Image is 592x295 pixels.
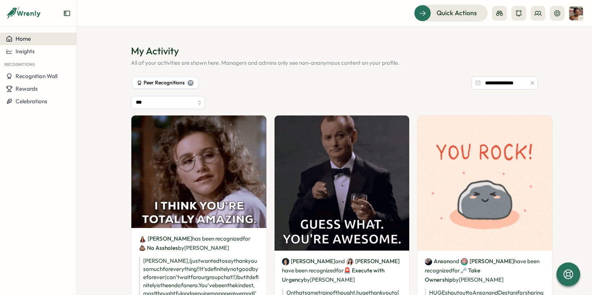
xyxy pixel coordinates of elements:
a: Destani Engel[PERSON_NAME] [461,257,514,265]
h1: My Activity [131,44,538,57]
p: has been recognized by [PERSON_NAME] [139,234,259,252]
img: Shelby Perera [569,6,583,20]
a: Jennee Rasavong[PERSON_NAME] [346,257,400,265]
span: Quick Actions [437,8,477,18]
p: All of your activities are shown here. Managers and admins only see non-anonymous content on your... [131,59,538,67]
div: 19 [188,80,194,86]
button: Quick Actions [414,5,488,21]
img: Anson [425,258,432,265]
span: Home [16,35,31,42]
a: AnsonAnson [425,257,450,265]
img: Recognition Image [275,115,410,251]
span: 🚨 Execute with Urgency [282,267,384,283]
p: have been recognized by [PERSON_NAME] [425,257,545,284]
img: Kristine Sison [282,258,289,265]
span: Rewards [16,85,38,92]
div: Peer Recognitions [137,79,194,87]
img: Destani Engel [461,258,468,265]
button: Expand sidebar [63,10,71,17]
span: and [335,257,345,265]
p: have been recognized by [PERSON_NAME] [282,257,402,284]
img: Jennee Rasavong [346,258,354,265]
span: and [450,257,459,265]
span: 💩 No Assholes [139,244,178,251]
a: Mijay Pavon[PERSON_NAME] [139,235,192,243]
span: for [243,235,250,242]
img: Mijay Pavon [139,235,146,243]
a: Kristine Sison[PERSON_NAME] [282,257,335,265]
span: Celebrations [16,98,47,105]
span: Insights [16,48,35,55]
img: Recognition Image [131,115,266,228]
img: Recognition Image [417,115,552,251]
span: 🗝️ Take Ownership [425,267,480,283]
span: for [336,267,344,274]
span: for [452,267,460,274]
span: Recognition Wall [16,73,57,80]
